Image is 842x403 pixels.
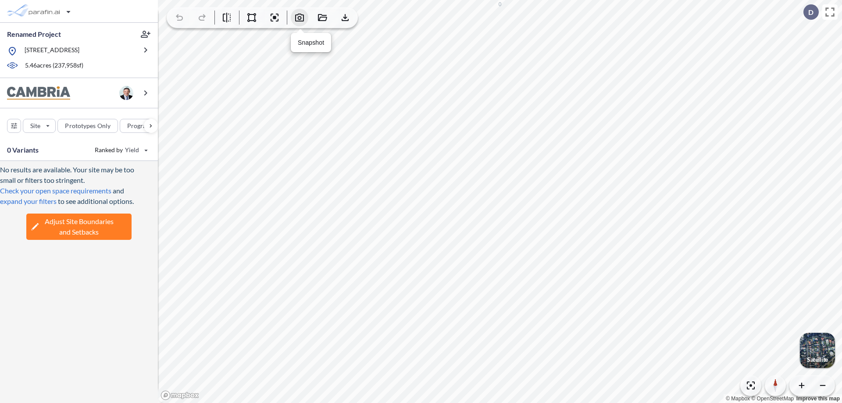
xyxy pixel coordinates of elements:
[125,146,139,154] span: Yield
[161,390,199,400] a: Mapbox homepage
[7,29,61,39] p: Renamed Project
[65,121,111,130] p: Prototypes Only
[127,121,152,130] p: Program
[807,356,828,363] p: Satellite
[726,396,750,402] a: Mapbox
[57,119,118,133] button: Prototypes Only
[796,396,840,402] a: Improve this map
[7,145,39,155] p: 0 Variants
[25,46,79,57] p: [STREET_ADDRESS]
[26,214,132,240] button: Adjust Site Boundariesand Setbacks
[808,8,813,16] p: D
[751,396,794,402] a: OpenStreetMap
[23,119,56,133] button: Site
[119,86,133,100] img: user logo
[120,119,167,133] button: Program
[800,333,835,368] button: Switcher ImageSatellite
[25,61,83,71] p: 5.46 acres ( 237,958 sf)
[7,86,70,100] img: BrandImage
[30,121,40,130] p: Site
[45,216,114,237] span: Adjust Site Boundaries and Setbacks
[298,38,324,47] p: Snapshot
[800,333,835,368] img: Switcher Image
[88,143,153,157] button: Ranked by Yield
